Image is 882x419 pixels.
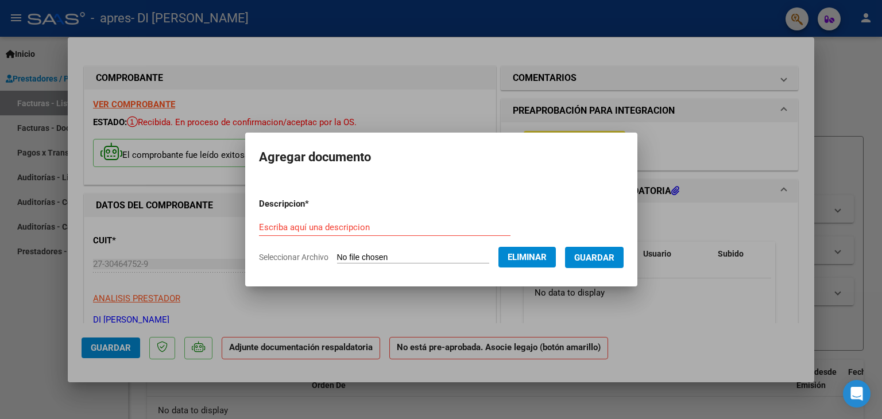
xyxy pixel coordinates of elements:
[259,146,624,168] h2: Agregar documento
[574,253,614,263] span: Guardar
[843,380,871,408] div: Open Intercom Messenger
[498,247,556,267] button: Eliminar
[259,197,369,211] p: Descripcion
[565,247,624,268] button: Guardar
[259,253,328,262] span: Seleccionar Archivo
[508,252,547,262] span: Eliminar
